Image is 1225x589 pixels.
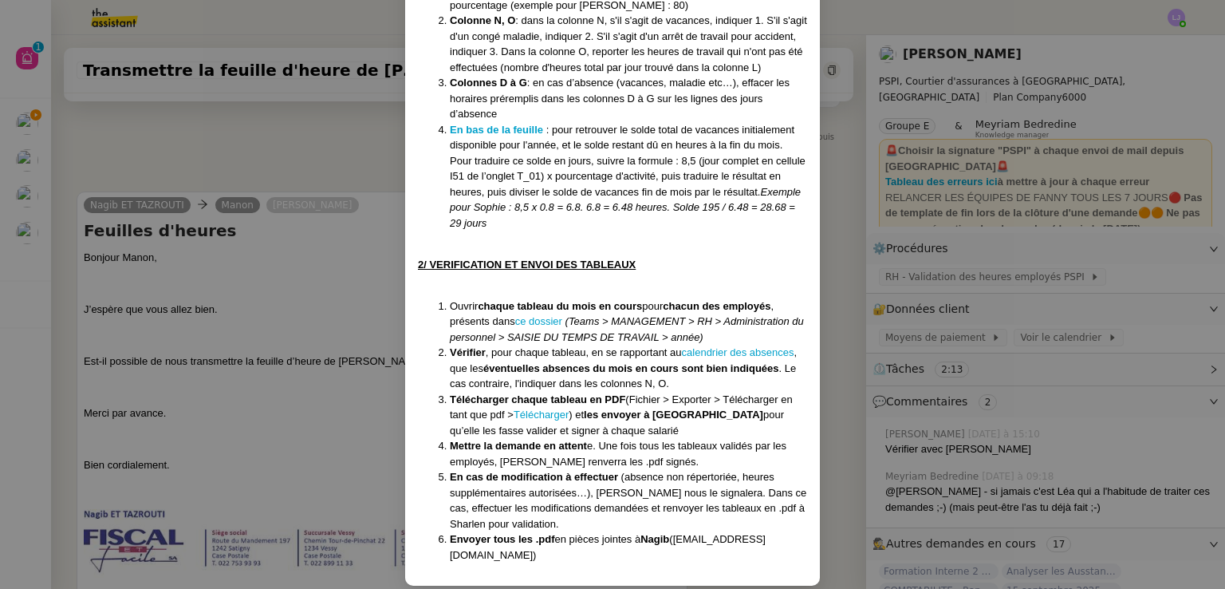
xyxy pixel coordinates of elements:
span: en pièces jointes à [554,533,640,545]
span: Ouvrir [450,300,478,312]
strong: En cas de modification à effectuer [450,471,618,483]
span: pour qu’elle les fasse valider et signer à chaque salarié [450,409,784,437]
li: (absence non répertoriée, heures supplémentaires autorisées…), [PERSON_NAME] nous le signalera. D... [450,469,807,532]
a: Télécharger [514,409,569,421]
strong: Télécharger chaque tableau en PDF [450,393,625,405]
span: : pour retrouver le solde total de vacances initialement disponible pour l'année, et le solde res... [450,124,806,198]
a: ce dossier [515,315,562,327]
span: e. Une fois tous les tableaux validés par les employés, [PERSON_NAME] renverra les .pdf signés. [450,440,786,468]
strong: Envoyer tous les .pdf [450,533,554,545]
span: , que les [450,346,797,374]
span: : dans la colonne N, s'il s'agit de vacances, indiquer 1. S'il s'agit d'un congé maladie, indique... [450,14,807,73]
span: , pour chaque tableau, en se rapportant au [486,346,682,358]
strong: Mettre la demande en attent [450,440,587,452]
u: 2/ VERIFICATION ET ENVOI DES TABLEAUX [418,259,636,271]
strong: les envoyer à [GEOGRAPHIC_DATA] [584,409,763,421]
span: pour [642,300,663,312]
strong: Vérifier [450,346,486,358]
span: : en cas d’absence (vacances, maladie etc…), effacer les horaires préremplis dans les colonnes D ... [450,77,790,120]
strong: Nagib [640,533,669,545]
a: En bas de la feuille [450,124,543,136]
span: ) et [569,409,584,421]
strong: Colonnes D à G [450,77,527,89]
strong: chaque tableau du mois en cours [478,300,642,312]
em: Exemple pour Sophie : 8,5 x 0.8 = 6.8. 6.8 = 6.48 heures. Solde 195 / 6.48 = 28.68 = 29 jours [450,186,801,229]
strong: éventuelles absences du mois en cours sont bien indiquées [483,362,779,374]
a: calendrier des absences [682,346,794,358]
em: (Teams > MANAGEMENT > RH > Administration du personnel > SAISIE DU TEMPS DE TRAVAIL > année) [450,315,804,343]
span: ([EMAIL_ADDRESS][DOMAIN_NAME]) [450,533,766,561]
strong: chacun des employés [663,300,770,312]
strong: Colonne N, O [450,14,515,26]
